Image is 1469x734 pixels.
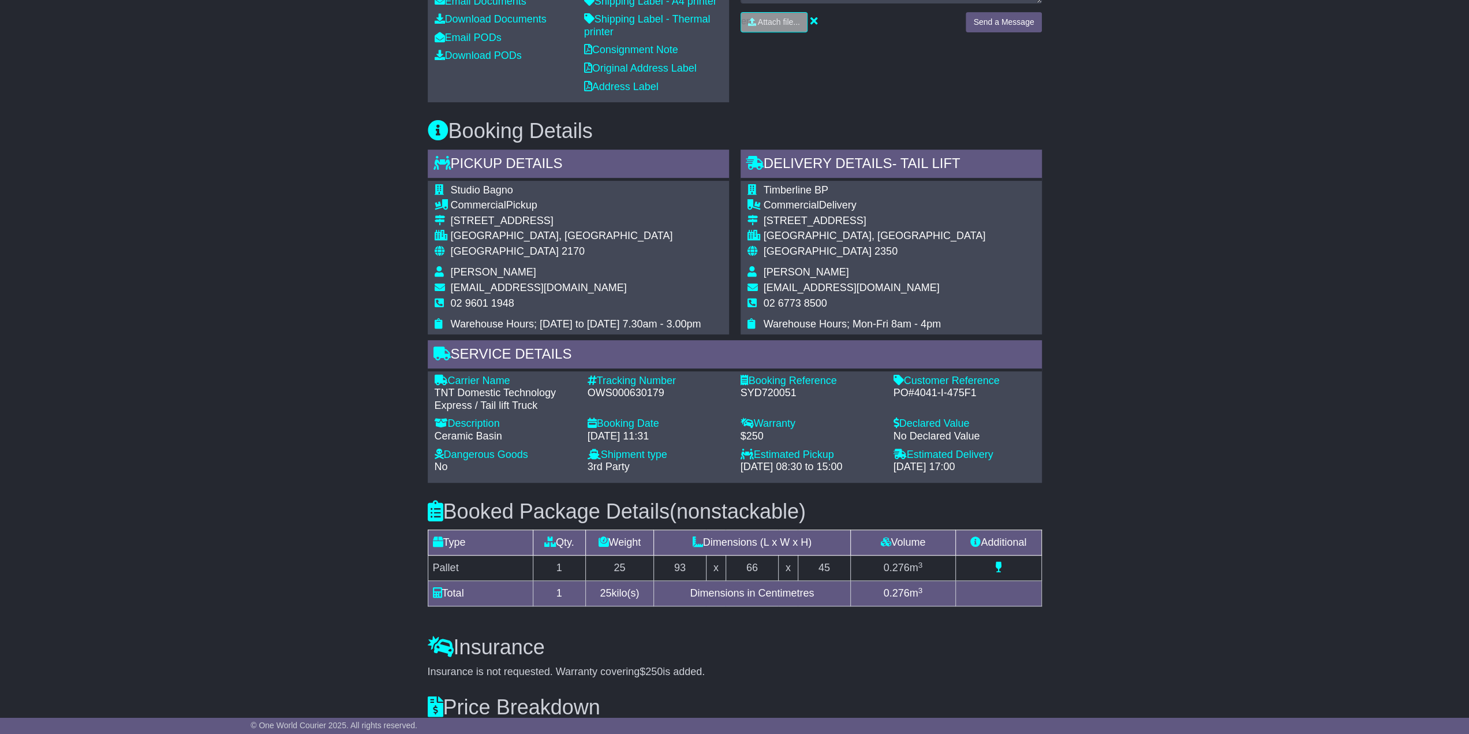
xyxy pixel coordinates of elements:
div: Pickup Details [428,150,729,181]
div: [STREET_ADDRESS] [451,215,701,228]
a: Email PODs [435,32,502,43]
div: Delivery Details [741,150,1042,181]
td: 45 [798,556,850,581]
td: 93 [653,556,706,581]
a: Download PODs [435,50,522,61]
td: m [850,581,955,606]
div: No Declared Value [894,430,1035,443]
h3: Insurance [428,636,1042,659]
td: Weight [585,530,653,556]
div: Carrier Name [435,375,576,388]
span: (nonstackable) [670,500,806,523]
td: Type [428,530,533,556]
div: TNT Domestic Technology Express / Tail lift Truck [435,387,576,412]
div: Shipment type [588,449,729,461]
div: Insurance is not requested. Warranty covering is added. [428,666,1042,679]
sup: 3 [918,561,923,569]
td: Dimensions in Centimetres [653,581,850,606]
span: 25 [600,587,611,599]
a: Download Documents [435,13,547,25]
span: © One World Courier 2025. All rights reserved. [251,721,417,730]
div: [DATE] 17:00 [894,461,1035,474]
div: Booking Date [588,418,729,430]
div: [STREET_ADDRESS] [764,215,986,228]
td: Additional [955,530,1041,556]
td: Pallet [428,556,533,581]
div: Customer Reference [894,375,1035,388]
div: $250 [741,430,882,443]
div: [DATE] 11:31 [588,430,729,443]
span: Warehouse Hours; Mon-Fri 8am - 4pm [764,318,941,330]
span: 3rd Party [588,461,630,472]
span: 0.276 [884,562,910,573]
span: Timberline BP [764,184,828,196]
span: [PERSON_NAME] [451,266,536,278]
div: [GEOGRAPHIC_DATA], [GEOGRAPHIC_DATA] [451,230,701,243]
h3: Booked Package Details [428,500,1042,523]
div: Warranty [741,418,882,430]
div: Tracking Number [588,375,729,388]
div: Estimated Delivery [894,449,1035,461]
span: Commercial [451,199,506,211]
div: Delivery [764,199,986,212]
td: 1 [533,581,585,606]
sup: 3 [918,586,923,595]
div: PO#4041-I-475F1 [894,387,1035,400]
span: 2170 [562,245,585,257]
td: 66 [726,556,778,581]
td: kilo(s) [585,581,653,606]
div: Service Details [428,340,1042,371]
span: $250 [640,666,663,677]
span: [GEOGRAPHIC_DATA] [451,245,559,257]
span: [EMAIL_ADDRESS][DOMAIN_NAME] [764,282,940,293]
div: Declared Value [894,418,1035,430]
a: Consignment Note [584,44,678,55]
td: 1 [533,556,585,581]
div: Dangerous Goods [435,449,576,461]
div: OWS000630179 [588,387,729,400]
div: Pickup [451,199,701,212]
div: Estimated Pickup [741,449,882,461]
div: SYD720051 [741,387,882,400]
span: [PERSON_NAME] [764,266,849,278]
button: Send a Message [966,12,1041,32]
span: 0.276 [884,587,910,599]
td: Volume [850,530,955,556]
div: [GEOGRAPHIC_DATA], [GEOGRAPHIC_DATA] [764,230,986,243]
span: Commercial [764,199,819,211]
td: x [706,556,726,581]
a: Original Address Label [584,62,697,74]
span: 02 6773 8500 [764,297,827,309]
span: Studio Bagno [451,184,513,196]
div: Booking Reference [741,375,882,388]
span: No [435,461,448,472]
td: Qty. [533,530,585,556]
span: Warehouse Hours; [DATE] to [DATE] 7.30am - 3.00pm [451,318,701,330]
td: Dimensions (L x W x H) [653,530,850,556]
span: [GEOGRAPHIC_DATA] [764,245,872,257]
span: - Tail Lift [892,155,960,171]
div: Ceramic Basin [435,430,576,443]
div: [DATE] 08:30 to 15:00 [741,461,882,474]
td: m [850,556,955,581]
a: Address Label [584,81,659,92]
td: x [778,556,798,581]
span: [EMAIL_ADDRESS][DOMAIN_NAME] [451,282,627,293]
div: Description [435,418,576,430]
td: Total [428,581,533,606]
a: Shipping Label - Thermal printer [584,13,711,38]
h3: Booking Details [428,120,1042,143]
h3: Price Breakdown [428,696,1042,719]
span: 02 9601 1948 [451,297,514,309]
span: 2350 [874,245,898,257]
td: 25 [585,556,653,581]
